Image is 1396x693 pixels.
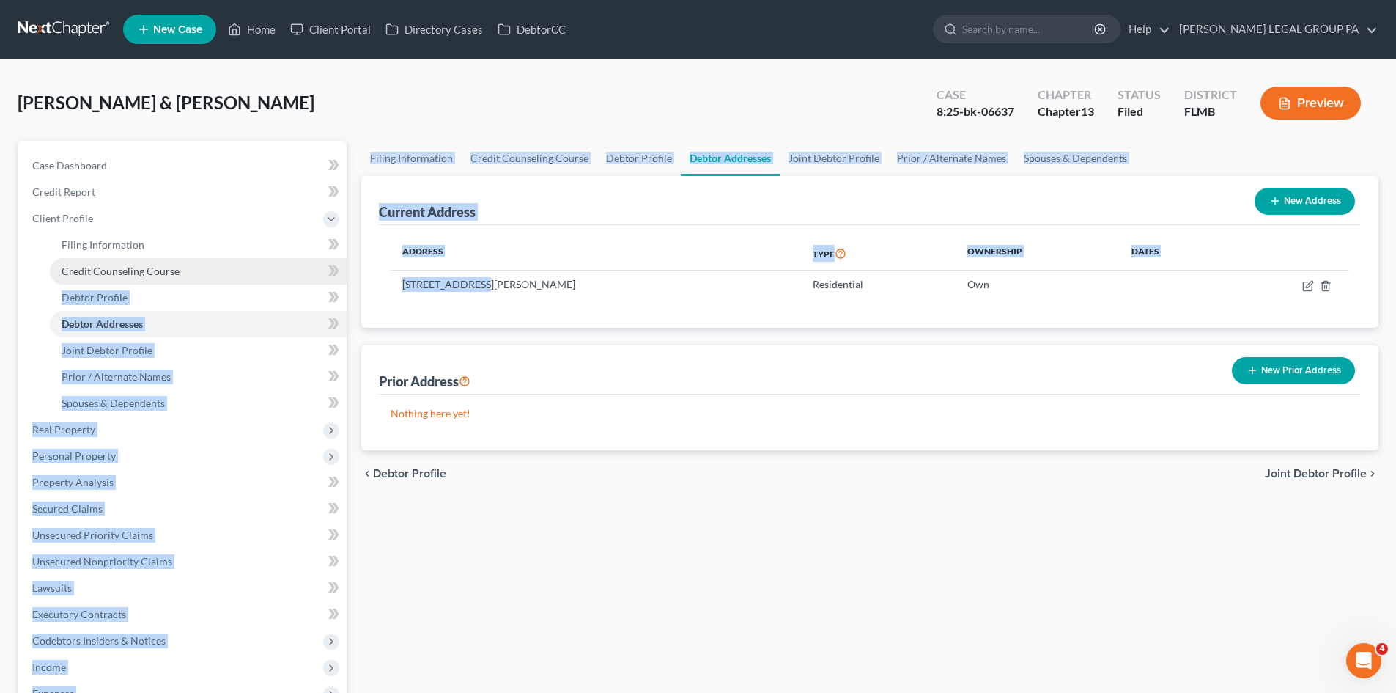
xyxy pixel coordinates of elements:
button: Preview [1260,87,1361,120]
span: New Case [153,24,202,35]
span: Debtor Addresses [62,318,143,330]
div: Chapter [1038,103,1094,120]
span: Joint Debtor Profile [1265,468,1367,480]
a: Directory Cases [378,16,490,43]
a: Credit Report [21,179,347,205]
div: FLMB [1184,103,1237,120]
input: Search by name... [962,15,1096,43]
a: Debtor Addresses [50,311,347,337]
a: Debtor Addresses [681,141,780,176]
th: Ownership [956,237,1120,271]
a: Secured Claims [21,496,347,522]
p: Nothing here yet! [391,406,1349,421]
a: Help [1121,16,1170,43]
span: Credit Counseling Course [62,265,180,277]
span: Unsecured Priority Claims [32,529,153,541]
span: Secured Claims [32,502,103,515]
th: Dates [1120,237,1227,271]
a: Property Analysis [21,469,347,496]
div: Status [1118,87,1161,103]
button: chevron_left Debtor Profile [361,468,446,480]
div: Chapter [1038,87,1094,103]
span: Debtor Profile [62,291,128,304]
a: Joint Debtor Profile [50,337,347,364]
a: Credit Counseling Course [462,141,597,176]
div: Filed [1118,103,1161,120]
span: [PERSON_NAME] & [PERSON_NAME] [18,92,314,113]
span: Property Analysis [32,476,114,488]
span: Personal Property [32,450,116,462]
button: Joint Debtor Profile chevron_right [1265,468,1378,480]
a: Unsecured Priority Claims [21,522,347,549]
span: Spouses & Dependents [62,397,165,409]
span: Real Property [32,423,95,436]
span: Case Dashboard [32,159,107,172]
a: Executory Contracts [21,601,347,628]
a: Debtor Profile [50,285,347,311]
span: Codebtors Insiders & Notices [32,634,166,647]
div: Prior Address [379,373,470,390]
i: chevron_left [361,468,373,480]
a: Case Dashboard [21,153,347,179]
a: Home [221,16,283,43]
span: Income [32,661,66,673]
a: Prior / Alternate Names [50,364,347,390]
span: Filing Information [62,238,144,251]
span: Joint Debtor Profile [62,344,152,356]
td: [STREET_ADDRESS][PERSON_NAME] [391,271,801,298]
a: Lawsuits [21,575,347,601]
span: Debtor Profile [373,468,446,480]
a: Spouses & Dependents [50,390,347,417]
a: Unsecured Nonpriority Claims [21,549,347,575]
th: Type [801,237,956,271]
a: Filing Information [361,141,462,176]
i: chevron_right [1367,468,1378,480]
button: New Prior Address [1232,357,1355,384]
div: Current Address [379,203,476,221]
span: Executory Contracts [32,608,126,620]
a: [PERSON_NAME] LEGAL GROUP PA [1172,16,1378,43]
a: Credit Counseling Course [50,258,347,285]
span: Lawsuits [32,582,72,594]
a: Filing Information [50,232,347,258]
span: Client Profile [32,212,93,224]
a: DebtorCC [490,16,573,43]
span: Prior / Alternate Names [62,370,171,383]
span: 4 [1376,643,1388,655]
a: Joint Debtor Profile [780,141,888,176]
a: Debtor Profile [597,141,681,176]
span: Unsecured Nonpriority Claims [32,555,172,568]
td: Residential [801,271,956,298]
div: Case [937,87,1014,103]
span: 13 [1081,104,1094,118]
iframe: Intercom live chat [1346,643,1381,678]
a: Client Portal [283,16,378,43]
th: Address [391,237,801,271]
div: District [1184,87,1237,103]
span: Credit Report [32,186,95,198]
div: 8:25-bk-06637 [937,103,1014,120]
button: New Address [1255,188,1355,215]
a: Prior / Alternate Names [888,141,1015,176]
td: Own [956,271,1120,298]
a: Spouses & Dependents [1015,141,1136,176]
